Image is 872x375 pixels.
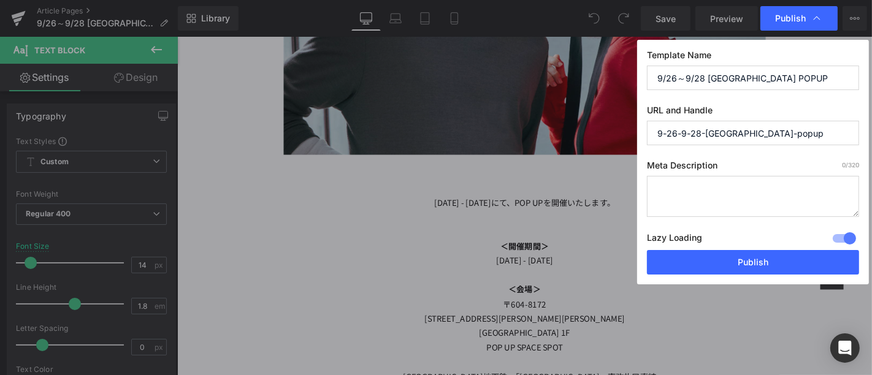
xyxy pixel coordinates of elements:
label: Lazy Loading [647,230,702,250]
span: Publish [775,13,806,24]
p: ・ [GEOGRAPHIC_DATA]地下鉄 「[GEOGRAPHIC_DATA] 南改札口直結 [123,355,619,371]
span: 0 [842,161,846,169]
p: [DATE] - [DATE]にて、POP UPを開催いたします。 [123,170,619,185]
strong: ＜開催期間＞ [345,218,397,230]
p: [STREET_ADDRESS][PERSON_NAME][PERSON_NAME] [123,294,619,309]
label: Template Name [647,50,859,66]
label: URL and Handle [647,105,859,121]
button: Publish [647,250,859,275]
p: [GEOGRAPHIC_DATA] 1F [123,309,619,324]
label: Meta Description [647,160,859,176]
div: Open Intercom Messenger [830,333,860,363]
p: 〒604-8172 [123,278,619,294]
p: [DATE] - [DATE] [123,232,619,247]
span: /320 [842,161,859,169]
strong: ＜会場＞ [354,263,388,276]
span: POP UP SPACE SPOT [331,325,412,338]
